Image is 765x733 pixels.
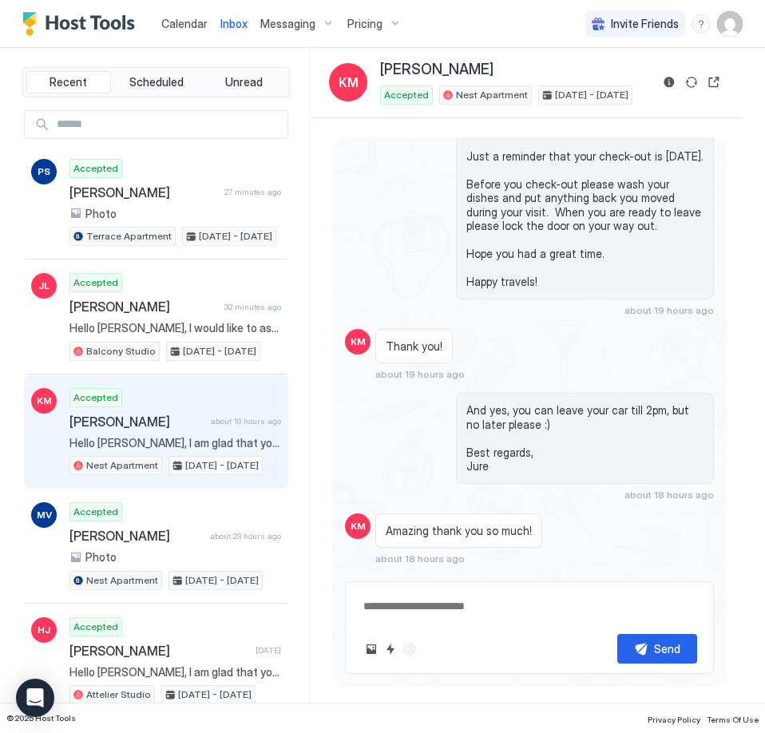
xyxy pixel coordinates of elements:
div: Send [654,640,680,657]
span: [DATE] - [DATE] [178,687,252,702]
div: menu [692,14,711,34]
span: 27 minutes ago [224,187,281,197]
span: Amazing thank you so much! [386,524,532,538]
div: tab-group [22,67,290,97]
span: © 2025 Host Tools [6,713,76,723]
span: [PERSON_NAME] [69,414,204,430]
button: Unread [201,71,286,93]
span: [DATE] - [DATE] [199,229,272,244]
a: Inbox [220,15,248,32]
span: Terms Of Use [707,715,759,724]
span: Scheduled [129,75,184,89]
span: [PERSON_NAME] [69,528,204,544]
span: Accepted [73,505,118,519]
button: Upload image [362,640,381,659]
span: Hello [PERSON_NAME], I am glad that you choose my apartment to book! My apartment will be ready f... [69,665,281,680]
span: about 23 hours ago [210,531,281,541]
span: Accepted [73,390,118,405]
span: [PERSON_NAME] [69,299,218,315]
span: [PERSON_NAME] [69,643,249,659]
span: [DATE] - [DATE] [555,88,628,102]
span: [PERSON_NAME] [380,61,493,79]
span: Accepted [73,161,118,176]
span: Pricing [347,17,382,31]
span: Nest Apartment [456,88,528,102]
input: Input Field [50,111,287,138]
button: Quick reply [381,640,400,659]
span: [DATE] - [DATE] [185,573,259,588]
span: [PERSON_NAME] [69,184,218,200]
a: Host Tools Logo [22,12,142,36]
span: 32 minutes ago [224,302,281,312]
span: Hello [PERSON_NAME], I would like to ask you for FRONT and BACK SIDE (clear photos on flat surfac... [69,321,281,335]
button: Send [617,634,697,664]
span: Privacy Policy [648,715,700,724]
span: KM [351,519,366,533]
span: Calendar [161,17,208,30]
span: Thank you! [386,339,442,354]
span: Balcony Studio [86,344,156,359]
button: Scheduled [114,71,199,93]
span: Photo [85,207,117,221]
span: KM [339,73,359,92]
a: Terms Of Use [707,710,759,727]
span: Nest Apartment [86,458,158,473]
span: about 19 hours ago [624,304,714,316]
span: KM [351,335,366,349]
span: Attelier Studio [86,687,151,702]
span: about 16 hours ago [211,416,281,426]
span: And yes, you can leave your car till 2pm, but no later please :) Best regards, Jure [466,403,704,473]
span: MV [37,508,52,522]
span: Accepted [73,275,118,290]
span: Unread [225,75,263,89]
span: PS [38,164,50,179]
span: Inbox [220,17,248,30]
span: HJ [38,623,50,637]
span: JL [38,279,50,293]
button: Sync reservation [682,73,701,92]
span: Invite Friends [611,17,679,31]
span: [DATE] - [DATE] [183,344,256,359]
span: Hi [PERSON_NAME], Just a reminder that your check-out is [DATE]. Before you check-out please wash... [466,121,704,289]
span: about 18 hours ago [375,553,465,565]
a: Calendar [161,15,208,32]
div: Open Intercom Messenger [16,679,54,717]
span: Messaging [260,17,315,31]
span: Terrace Apartment [86,229,172,244]
span: Photo [85,550,117,565]
span: Accepted [73,620,118,634]
div: User profile [717,11,743,37]
span: Nest Apartment [86,573,158,588]
span: Accepted [384,88,429,102]
button: Recent [26,71,111,93]
span: Hello [PERSON_NAME], I am glad that you choose my apartment to book! My apartment will be ready f... [69,436,281,450]
span: KM [37,394,52,408]
span: about 19 hours ago [375,368,465,380]
button: Reservation information [660,73,679,92]
span: Recent [50,75,87,89]
button: Open reservation [704,73,723,92]
a: Privacy Policy [648,710,700,727]
span: [DATE] - [DATE] [185,458,259,473]
span: about 18 hours ago [624,489,714,501]
span: [DATE] [256,645,281,656]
